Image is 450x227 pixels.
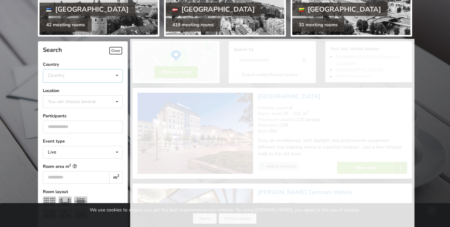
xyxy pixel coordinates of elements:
[43,46,62,54] span: Search
[166,3,261,16] div: [GEOGRAPHIC_DATA]
[43,196,56,206] img: Theater
[166,18,221,32] div: 419 meeting rooms
[69,163,71,167] sup: 2
[292,18,344,32] div: 31 meeting rooms
[43,138,123,145] label: Event type
[43,163,123,170] label: Room area m
[109,171,123,184] div: m
[43,113,123,119] label: Participants
[48,72,64,78] div: Country
[74,196,87,206] img: Boardroom
[43,188,123,195] label: Room layout
[58,196,72,206] img: U-shape
[40,18,92,32] div: 42 meeting rooms
[117,173,119,178] sup: 2
[292,3,388,16] div: [GEOGRAPHIC_DATA]
[109,47,122,55] span: Clear
[43,61,123,68] label: Country
[43,87,123,94] label: Location
[48,150,56,155] div: Live
[40,3,135,16] div: [GEOGRAPHIC_DATA]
